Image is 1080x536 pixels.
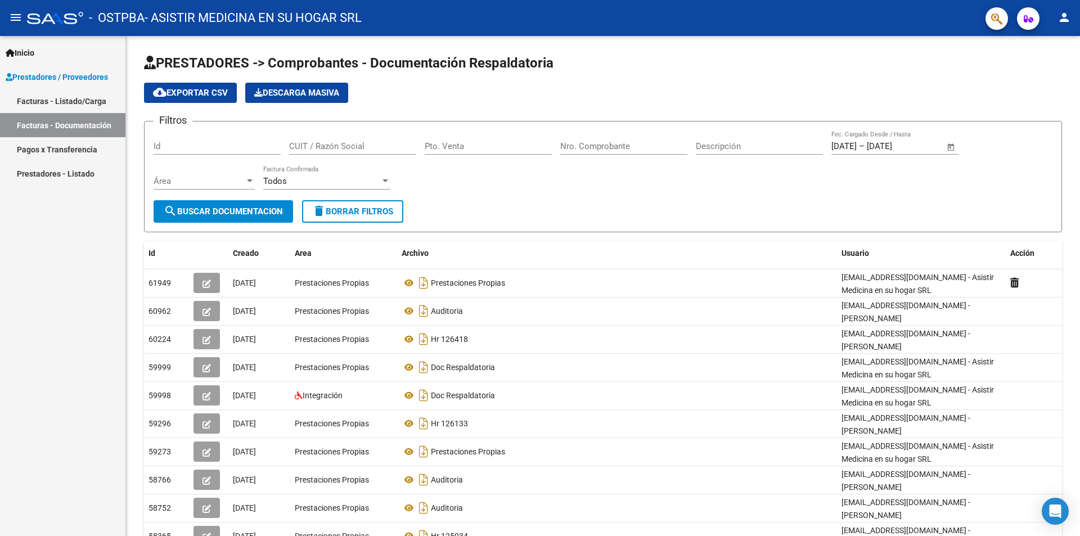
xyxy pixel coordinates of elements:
span: Prestaciones Propias [295,419,369,428]
span: Auditoria [431,475,463,484]
input: Fecha inicio [831,141,857,151]
span: 59998 [148,391,171,400]
span: [DATE] [233,447,256,456]
span: Prestadores / Proveedores [6,71,108,83]
span: [EMAIL_ADDRESS][DOMAIN_NAME] - [PERSON_NAME] [841,413,970,435]
span: 61949 [148,278,171,287]
button: Descarga Masiva [245,83,348,103]
button: Exportar CSV [144,83,237,103]
span: [DATE] [233,307,256,316]
mat-icon: search [164,204,177,218]
span: 60962 [148,307,171,316]
datatable-header-cell: Area [290,241,397,265]
datatable-header-cell: Id [144,241,189,265]
span: 58752 [148,503,171,512]
mat-icon: menu [9,11,22,24]
span: Acción [1010,249,1034,258]
span: Prestaciones Propias [295,363,369,372]
app-download-masive: Descarga masiva de comprobantes (adjuntos) [245,83,348,103]
span: Área [154,176,245,186]
datatable-header-cell: Acción [1006,241,1062,265]
button: Buscar Documentacion [154,200,293,223]
span: [DATE] [233,363,256,372]
button: Borrar Filtros [302,200,403,223]
datatable-header-cell: Archivo [397,241,837,265]
mat-icon: cloud_download [153,85,166,99]
span: [DATE] [233,475,256,484]
span: [DATE] [233,391,256,400]
span: Prestaciones Propias [295,307,369,316]
span: Exportar CSV [153,88,228,98]
span: 58766 [148,475,171,484]
i: Descargar documento [416,415,431,433]
span: [DATE] [233,503,256,512]
div: Open Intercom Messenger [1042,498,1069,525]
span: [EMAIL_ADDRESS][DOMAIN_NAME] - Asistir Medicina en su hogar SRL [841,357,994,379]
span: Prestaciones Propias [295,503,369,512]
span: 59273 [148,447,171,456]
span: Prestaciones Propias [431,447,505,456]
span: Borrar Filtros [312,206,393,217]
span: [DATE] [233,278,256,287]
datatable-header-cell: Creado [228,241,290,265]
span: Auditoria [431,503,463,512]
i: Descargar documento [416,443,431,461]
span: - OSTPBA [89,6,145,30]
span: [EMAIL_ADDRESS][DOMAIN_NAME] - [PERSON_NAME] [841,498,970,520]
span: [EMAIL_ADDRESS][DOMAIN_NAME] - [PERSON_NAME] [841,329,970,351]
span: [EMAIL_ADDRESS][DOMAIN_NAME] - [PERSON_NAME] [841,470,970,492]
mat-icon: person [1057,11,1071,24]
span: [DATE] [233,419,256,428]
span: PRESTADORES -> Comprobantes - Documentación Respaldatoria [144,55,553,71]
span: 60224 [148,335,171,344]
span: – [859,141,865,151]
span: Integración [303,391,343,400]
span: Inicio [6,47,34,59]
h3: Filtros [154,112,192,128]
span: Descarga Masiva [254,88,339,98]
i: Descargar documento [416,330,431,348]
button: Open calendar [945,141,958,154]
datatable-header-cell: Usuario [837,241,1006,265]
span: Prestaciones Propias [295,447,369,456]
span: Prestaciones Propias [295,278,369,287]
span: [EMAIL_ADDRESS][DOMAIN_NAME] - Asistir Medicina en su hogar SRL [841,385,994,407]
span: Hr 126418 [431,335,468,344]
span: Todos [263,176,287,186]
span: Prestaciones Propias [295,335,369,344]
span: [EMAIL_ADDRESS][DOMAIN_NAME] - Asistir Medicina en su hogar SRL [841,442,994,463]
span: Doc Respaldatoria [431,391,495,400]
span: Area [295,249,312,258]
mat-icon: delete [312,204,326,218]
span: Prestaciones Propias [295,475,369,484]
i: Descargar documento [416,358,431,376]
span: Creado [233,249,259,258]
span: [DATE] [233,335,256,344]
span: 59999 [148,363,171,372]
span: Usuario [841,249,869,258]
span: Archivo [402,249,429,258]
span: Auditoria [431,307,463,316]
span: 59296 [148,419,171,428]
span: Doc Respaldatoria [431,363,495,372]
i: Descargar documento [416,499,431,517]
i: Descargar documento [416,386,431,404]
input: Fecha fin [867,141,921,151]
span: [EMAIL_ADDRESS][DOMAIN_NAME] - [PERSON_NAME] [841,301,970,323]
span: Prestaciones Propias [431,278,505,287]
span: - ASISTIR MEDICINA EN SU HOGAR SRL [145,6,362,30]
span: [EMAIL_ADDRESS][DOMAIN_NAME] - Asistir Medicina en su hogar SRL [841,273,994,295]
span: Id [148,249,155,258]
i: Descargar documento [416,471,431,489]
i: Descargar documento [416,274,431,292]
i: Descargar documento [416,302,431,320]
span: Buscar Documentacion [164,206,283,217]
span: Hr 126133 [431,419,468,428]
